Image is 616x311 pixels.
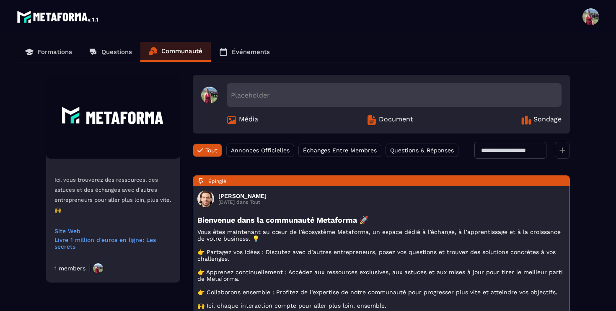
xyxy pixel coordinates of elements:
h3: [PERSON_NAME] [218,193,267,199]
a: Événements [211,42,278,62]
span: Média [239,115,258,125]
a: Communauté [140,42,211,62]
a: Questions [80,42,140,62]
span: Questions & Réponses [390,147,454,154]
p: Événements [232,48,270,56]
img: logo [17,8,100,25]
img: https://production-metaforma-bucket.s3.fr-par.scw.cloud/production-metaforma-bucket/users/July202... [92,262,104,274]
div: 1 members [54,265,85,272]
img: Community background [46,75,180,159]
p: Formations [38,48,72,56]
p: Questions [101,48,132,56]
span: Épinglé [208,178,226,184]
p: Communauté [161,47,202,55]
p: Ici, vous trouverez des ressources, des astuces et des échanges avec d’autres entrepreneurs pour ... [54,175,172,215]
span: Annonces Officielles [231,147,290,154]
p: [DATE] dans Tout [218,199,267,205]
span: Document [379,115,413,125]
h3: Bienvenue dans la communauté Metaforma 🚀 [197,216,565,224]
span: Sondage [533,115,562,125]
a: Formations [17,42,80,62]
a: Site Web [54,228,172,234]
span: Échanges Entre Membres [303,147,377,154]
a: Livre 1 million d'euros en ligne: Les secrets [54,236,172,250]
div: Placeholder [227,83,562,107]
span: Tout [205,147,217,154]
